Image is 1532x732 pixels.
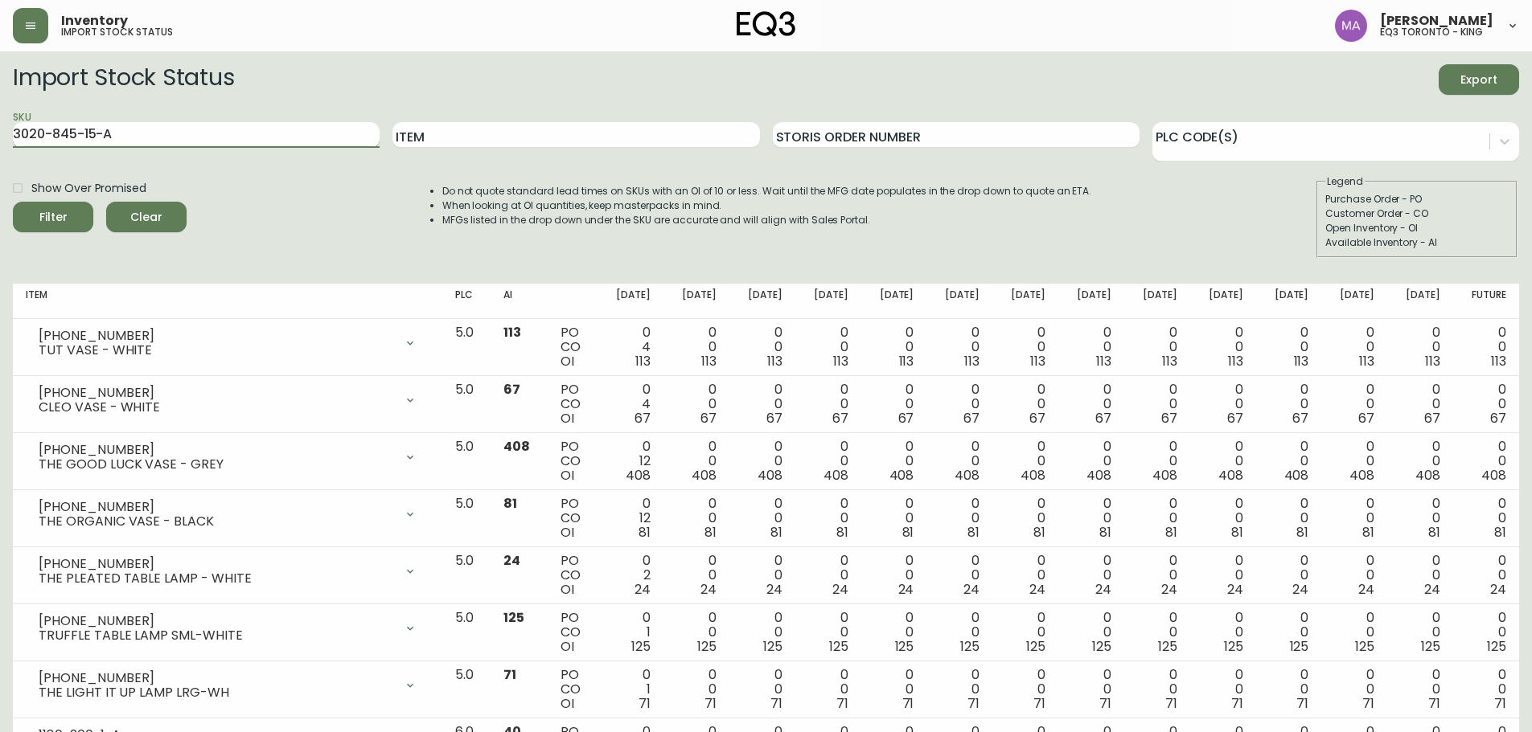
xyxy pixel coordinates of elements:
span: 408 [1021,466,1045,485]
span: 125 [1026,637,1045,656]
div: 0 0 [1071,611,1111,654]
div: 0 4 [610,325,651,369]
div: 0 0 [808,497,848,540]
span: 113 [1294,352,1309,370]
span: 113 [899,352,914,370]
div: 0 0 [1005,554,1045,597]
th: Item [13,284,442,319]
div: [PHONE_NUMBER]THE ORGANIC VASE - BLACK [26,497,429,532]
div: 0 0 [874,382,914,426]
div: 0 0 [676,440,717,483]
div: 0 0 [808,611,848,654]
div: 0 0 [1005,382,1045,426]
img: 4f0989f25cbf85e7eb2537583095d61e [1335,10,1367,42]
div: [PHONE_NUMBER] [39,671,394,685]
div: PO CO [561,668,585,711]
div: 0 0 [1400,440,1440,483]
span: 71 [1033,694,1045,713]
span: 408 [1415,466,1440,485]
div: TUT VASE - WHITE [39,343,394,358]
th: Future [1453,284,1519,319]
span: 24 [700,580,717,599]
span: 67 [635,409,651,427]
div: 0 0 [1071,668,1111,711]
div: THE GOOD LUCK VASE - GREY [39,457,394,472]
div: 0 0 [939,554,980,597]
li: Do not quote standard lead times on SKUs with an OI of 10 or less. Wait until the MFG date popula... [442,184,1092,198]
span: 81 [639,523,651,542]
div: Purchase Order - PO [1325,192,1509,207]
span: 81 [836,523,848,542]
div: PO CO [561,497,585,540]
span: 71 [1231,694,1243,713]
div: 0 0 [1137,497,1177,540]
div: 0 0 [1269,611,1309,654]
span: OI [561,409,574,427]
span: 67 [898,409,914,427]
div: [PHONE_NUMBER] [39,614,394,628]
span: 125 [1421,637,1440,656]
div: 0 0 [1137,668,1177,711]
span: 71 [1362,694,1374,713]
div: 0 0 [1269,497,1309,540]
span: 24 [1227,580,1243,599]
span: 81 [1099,523,1111,542]
span: 24 [1490,580,1506,599]
button: Export [1439,64,1519,95]
span: 71 [902,694,914,713]
th: [DATE] [729,284,795,319]
span: 125 [1290,637,1309,656]
h2: Import Stock Status [13,64,234,95]
span: 125 [697,637,717,656]
div: 0 0 [1005,497,1045,540]
div: CLEO VASE - WHITE [39,400,394,415]
span: 71 [836,694,848,713]
span: 113 [833,352,848,370]
span: 24 [832,580,848,599]
span: OI [561,637,574,656]
span: 24 [1095,580,1111,599]
th: [DATE] [1058,284,1124,319]
div: 0 0 [1334,668,1374,711]
div: 0 0 [1137,611,1177,654]
div: 0 0 [1203,668,1243,711]
span: 408 [1086,466,1111,485]
span: Show Over Promised [31,180,146,197]
th: AI [491,284,548,319]
th: [DATE] [598,284,663,319]
span: 81 [503,494,517,513]
span: 113 [964,352,980,370]
th: [DATE] [1124,284,1190,319]
div: 0 0 [1334,497,1374,540]
div: Open Inventory - OI [1325,221,1509,235]
span: Inventory [61,14,128,27]
span: 408 [626,466,651,485]
span: 125 [631,637,651,656]
div: [PHONE_NUMBER] [39,329,394,343]
span: 71 [1494,694,1506,713]
span: 113 [1096,352,1111,370]
span: 24 [503,551,520,570]
span: 113 [1425,352,1440,370]
span: 125 [895,637,914,656]
span: 24 [1292,580,1308,599]
div: 0 0 [874,668,914,711]
th: [DATE] [992,284,1058,319]
div: 0 0 [939,440,980,483]
span: 67 [1358,409,1374,427]
span: 113 [1030,352,1045,370]
div: 0 12 [610,440,651,483]
div: 0 0 [1203,554,1243,597]
div: [PHONE_NUMBER]THE PLEATED TABLE LAMP - WHITE [26,554,429,589]
span: 24 [1161,580,1177,599]
div: 0 0 [1137,325,1177,369]
span: 24 [1029,580,1045,599]
span: 81 [1428,523,1440,542]
div: 0 0 [1203,440,1243,483]
div: 0 0 [939,668,980,711]
div: 0 0 [676,554,717,597]
div: PO CO [561,554,585,597]
div: PO CO [561,440,585,483]
div: THE LIGHT IT UP LAMP LRG-WH [39,685,394,700]
div: [PHONE_NUMBER]TUT VASE - WHITE [26,325,429,361]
